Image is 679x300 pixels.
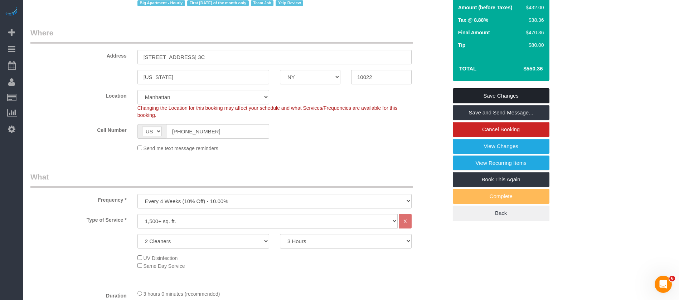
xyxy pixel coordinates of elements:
[137,105,398,118] span: Changing the Location for this booking may affect your schedule and what Services/Frequencies are...
[30,28,413,44] legend: Where
[187,0,249,6] span: First [DATE] of the month only
[453,156,549,171] a: View Recurring Items
[669,276,675,281] span: 6
[276,0,303,6] span: Yelp Review
[25,214,132,223] label: Type of Service *
[251,0,274,6] span: Team Job
[30,172,413,188] legend: What
[523,16,544,24] div: $38.36
[453,88,549,103] a: Save Changes
[144,255,178,261] span: UV Disinfection
[25,50,132,59] label: Address
[523,41,544,49] div: $80.00
[453,122,549,137] a: Cancel Booking
[458,41,466,49] label: Tip
[25,290,132,299] label: Duration
[137,70,269,84] input: City
[453,139,549,154] a: View Changes
[459,65,477,72] strong: Total
[458,4,512,11] label: Amount (before Taxes)
[458,29,490,36] label: Final Amount
[523,29,544,36] div: $470.36
[144,263,185,269] span: Same Day Service
[523,4,544,11] div: $432.00
[25,194,132,203] label: Frequency *
[137,0,185,6] span: Big Apartment - Hourly
[453,206,549,221] a: Back
[144,291,220,297] span: 3 hours 0 minutes (recommended)
[166,124,269,139] input: Cell Number
[502,66,543,72] h4: $550.36
[351,70,412,84] input: Zip Code
[453,105,549,120] a: Save and Send Message...
[4,7,19,17] img: Automaid Logo
[144,146,218,151] span: Send me text message reminders
[655,276,672,293] iframe: Intercom live chat
[458,16,488,24] label: Tax @ 8.88%
[25,124,132,134] label: Cell Number
[25,90,132,99] label: Location
[453,172,549,187] a: Book This Again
